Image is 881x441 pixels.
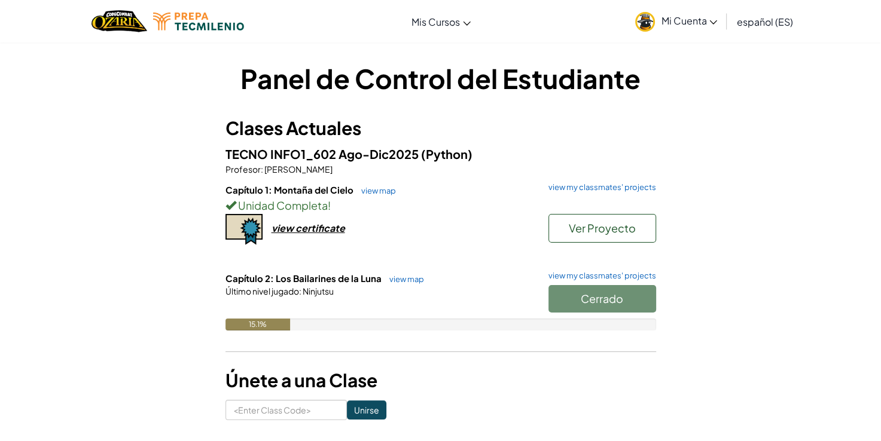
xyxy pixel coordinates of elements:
[661,14,717,27] span: Mi Cuenta
[736,16,792,28] span: español (ES)
[421,146,472,161] span: (Python)
[225,60,656,97] h1: Panel de Control del Estudiante
[635,12,655,32] img: avatar
[301,286,334,296] span: Ninjutsu
[225,400,347,420] input: <Enter Class Code>
[225,272,383,284] span: Capítulo 2: Los Bailarines de la Luna
[272,222,345,234] div: view certificate
[225,367,656,394] h3: Únete a una Clase
[153,13,244,30] img: Tecmilenio logo
[542,183,656,191] a: view my classmates' projects
[299,286,301,296] span: :
[225,214,263,245] img: certificate-icon.png
[730,5,798,38] a: español (ES)
[225,318,291,330] div: 15.1%
[225,146,421,161] span: TECNO INFO1_602 Ago-Dic2025
[328,198,331,212] span: !
[225,222,345,234] a: view certificate
[236,198,328,212] span: Unidad Completa
[542,272,656,280] a: view my classmates' projects
[225,164,261,174] span: Profesor
[225,184,355,195] span: Capítulo 1: Montaña del Cielo
[225,115,656,142] h3: Clases Actuales
[383,274,424,284] a: view map
[92,9,147,33] a: Ozaria by CodeCombat logo
[406,5,477,38] a: Mis Cursos
[225,286,299,296] span: Último nivel jugado
[263,164,333,174] span: [PERSON_NAME]
[92,9,147,33] img: Home
[347,400,386,419] input: Unirse
[629,2,723,40] a: Mi Cuenta
[569,221,636,235] span: Ver Proyecto
[548,214,656,243] button: Ver Proyecto
[411,16,460,28] span: Mis Cursos
[261,164,263,174] span: :
[355,186,396,195] a: view map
